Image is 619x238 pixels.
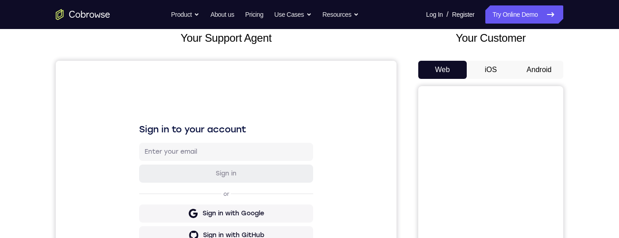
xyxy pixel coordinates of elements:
button: Sign in with Google [83,144,257,162]
button: iOS [467,61,515,79]
p: or [166,130,175,137]
button: Sign in [83,104,257,122]
a: Try Online Demo [485,5,563,24]
button: Sign in with GitHub [83,165,257,184]
button: Resources [323,5,359,24]
a: About us [210,5,234,24]
div: Sign in with Google [147,148,208,157]
a: Go to the home page [56,9,110,20]
button: Product [171,5,200,24]
h2: Your Customer [418,30,563,46]
div: Sign in with Zendesk [145,214,211,223]
div: Sign in with Intercom [144,192,212,201]
h1: Sign in to your account [83,62,257,75]
span: / [446,9,448,20]
input: Enter your email [89,87,252,96]
button: Sign in with Intercom [83,187,257,205]
a: Register [452,5,474,24]
button: Sign in with Zendesk [83,209,257,227]
a: Log In [426,5,443,24]
button: Web [418,61,467,79]
button: Use Cases [274,5,311,24]
div: Sign in with GitHub [147,170,208,179]
button: Android [515,61,563,79]
a: Pricing [245,5,263,24]
h2: Your Support Agent [56,30,397,46]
